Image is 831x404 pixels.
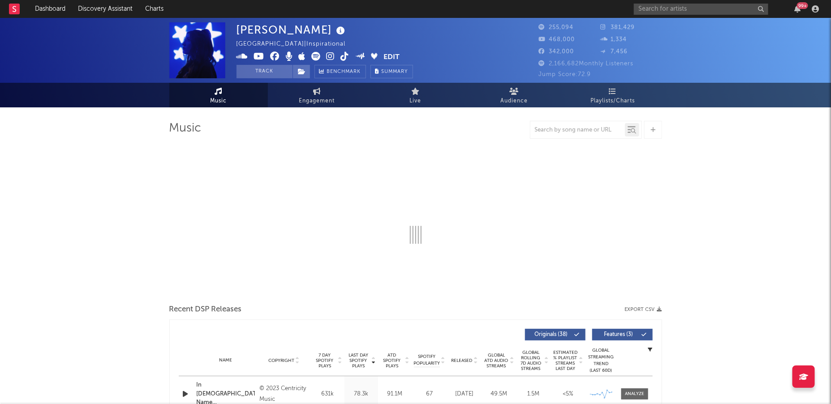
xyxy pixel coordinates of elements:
[169,83,268,107] a: Music
[465,83,564,107] a: Audience
[625,307,662,312] button: Export CSV
[380,390,409,399] div: 91.1M
[383,52,400,63] button: Edit
[313,353,337,369] span: 7 Day Spotify Plays
[553,350,578,371] span: Estimated % Playlist Streams Last Day
[539,37,575,43] span: 468,000
[299,96,335,106] span: Engagement
[539,72,591,77] span: Jump Score: 72.9
[314,65,366,78] a: Benchmark
[553,390,583,399] div: <5%
[410,96,422,106] span: Live
[366,83,465,107] a: Live
[313,390,342,399] div: 631k
[327,67,361,77] span: Benchmark
[347,390,376,399] div: 78.3k
[564,83,662,107] a: Playlists/Charts
[592,329,653,340] button: Features(3)
[237,65,293,78] button: Track
[169,304,242,315] span: Recent DSP Releases
[530,127,625,134] input: Search by song name or URL
[197,357,255,364] div: Name
[634,4,768,15] input: Search for artists
[539,25,574,30] span: 255,094
[268,358,294,363] span: Copyright
[484,390,514,399] div: 49.5M
[525,329,586,340] button: Originals(38)
[539,49,574,55] span: 342,000
[413,353,440,367] span: Spotify Popularity
[519,350,543,371] span: Global Rolling 7D Audio Streams
[797,2,808,9] div: 99 +
[382,69,408,74] span: Summary
[380,353,404,369] span: ATD Spotify Plays
[590,96,635,106] span: Playlists/Charts
[539,61,634,67] span: 2,166,682 Monthly Listeners
[519,390,549,399] div: 1.5M
[600,25,635,30] span: 381,429
[600,37,627,43] span: 1,334
[588,347,615,374] div: Global Streaming Trend (Last 60D)
[237,39,356,50] div: [GEOGRAPHIC_DATA] | Inspirational
[600,49,628,55] span: 7,456
[598,332,639,337] span: Features ( 3 )
[268,83,366,107] a: Engagement
[237,22,348,37] div: [PERSON_NAME]
[531,332,572,337] span: Originals ( 38 )
[500,96,528,106] span: Audience
[370,65,413,78] button: Summary
[794,5,801,13] button: 99+
[347,353,370,369] span: Last Day Spotify Plays
[210,96,227,106] span: Music
[450,390,480,399] div: [DATE]
[484,353,509,369] span: Global ATD Audio Streams
[452,358,473,363] span: Released
[414,390,445,399] div: 67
